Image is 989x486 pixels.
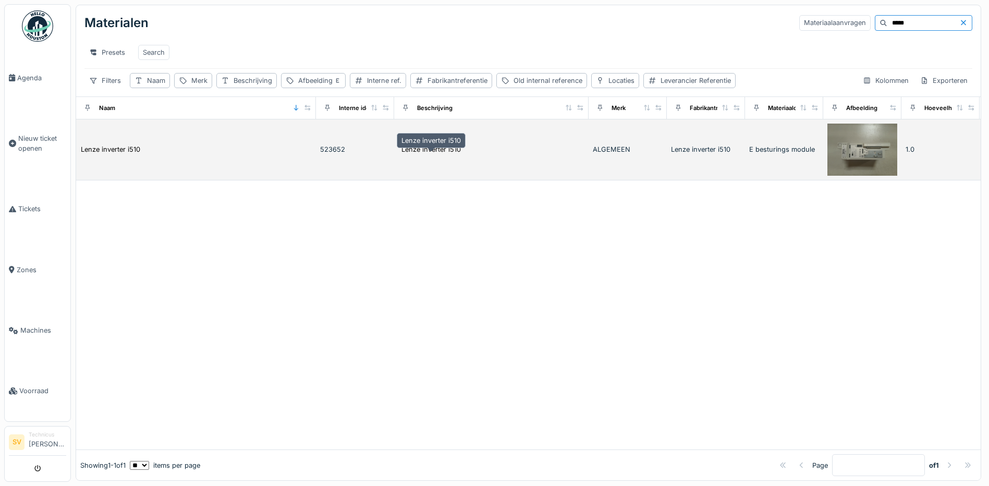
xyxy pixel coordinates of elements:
[768,104,821,113] div: Materiaalcategorie
[428,76,487,86] div: Fabrikantreferentie
[339,104,395,113] div: Interne identificator
[5,179,70,239] a: Tickets
[608,76,634,86] div: Locaties
[671,144,741,154] div: Lenze inverter i510
[924,104,961,113] div: Hoeveelheid
[5,108,70,179] a: Nieuw ticket openen
[84,73,126,88] div: Filters
[84,9,149,37] div: Materialen
[5,239,70,300] a: Zones
[367,76,401,86] div: Interne ref.
[661,76,731,86] div: Leverancier Referentie
[5,47,70,108] a: Agenda
[812,460,828,470] div: Page
[29,431,66,453] li: [PERSON_NAME]
[320,144,390,154] div: 523652
[749,144,819,154] div: E besturings module
[147,76,165,86] div: Naam
[612,104,626,113] div: Merk
[17,265,66,275] span: Zones
[906,144,975,154] div: 1.0
[858,73,913,88] div: Kolommen
[143,47,165,57] div: Search
[80,460,126,470] div: Showing 1 - 1 of 1
[846,104,877,113] div: Afbeelding
[18,204,66,214] span: Tickets
[298,76,341,86] div: Afbeelding
[19,386,66,396] span: Voorraad
[5,300,70,361] a: Machines
[514,76,582,86] div: Old internal reference
[99,104,115,113] div: Naam
[84,45,130,60] div: Presets
[5,361,70,421] a: Voorraad
[929,460,939,470] strong: of 1
[130,460,200,470] div: items per page
[17,73,66,83] span: Agenda
[401,144,461,154] div: Lenze inverter i510
[29,431,66,439] div: Technicus
[397,133,466,148] div: Lenze inverter i510
[18,133,66,153] span: Nieuw ticket openen
[915,73,972,88] div: Exporteren
[9,434,25,450] li: SV
[417,104,453,113] div: Beschrijving
[234,76,272,86] div: Beschrijving
[191,76,207,86] div: Merk
[81,144,140,154] div: Lenze inverter i510
[593,144,663,154] div: ALGEMEEN
[799,15,871,30] div: Materiaalaanvragen
[690,104,744,113] div: Fabrikantreferentie
[827,124,897,176] img: Lenze inverter i510
[22,10,53,42] img: Badge_color-CXgf-gQk.svg
[20,325,66,335] span: Machines
[9,431,66,456] a: SV Technicus[PERSON_NAME]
